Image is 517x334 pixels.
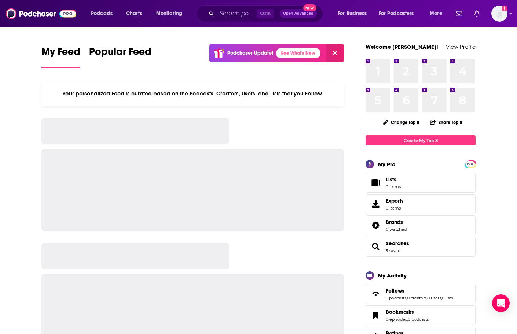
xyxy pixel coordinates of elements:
[386,219,403,225] span: Brands
[386,176,401,183] span: Lists
[446,43,476,50] a: View Profile
[386,197,404,204] span: Exports
[430,8,442,19] span: More
[41,46,80,68] a: My Feed
[427,295,441,301] a: 0 users
[407,295,426,301] a: 0 creators
[368,220,383,230] a: Brands
[408,317,429,322] a: 0 podcasts
[492,294,510,312] div: Open Intercom Messenger
[280,9,317,18] button: Open AdvancedNew
[441,295,442,301] span: ,
[276,48,320,58] a: See What's New
[425,8,451,19] button: open menu
[453,7,465,20] a: Show notifications dropdown
[368,289,383,299] a: Follows
[41,46,80,62] span: My Feed
[379,8,414,19] span: For Podcasters
[366,194,476,214] a: Exports
[126,8,142,19] span: Charts
[386,227,407,232] a: 0 watched
[366,215,476,235] span: Brands
[471,7,483,20] a: Show notifications dropdown
[386,219,407,225] a: Brands
[407,317,408,322] span: ,
[91,8,113,19] span: Podcasts
[430,115,463,130] button: Share Top 8
[156,8,182,19] span: Monitoring
[442,295,453,301] a: 0 lists
[386,176,396,183] span: Lists
[366,173,476,193] a: Lists
[386,248,400,253] a: 3 saved
[41,81,344,106] div: Your personalized Feed is curated based on the Podcasts, Creators, Users, and Lists that you Follow.
[257,9,274,18] span: Ctrl K
[386,309,414,315] span: Bookmarks
[303,4,316,11] span: New
[466,161,474,167] a: PRO
[378,272,407,279] div: My Activity
[86,8,122,19] button: open menu
[333,8,376,19] button: open menu
[89,46,151,62] span: Popular Feed
[386,287,453,294] a: Follows
[491,6,507,22] img: User Profile
[89,46,151,68] a: Popular Feed
[366,284,476,304] span: Follows
[368,178,383,188] span: Lists
[227,50,273,56] p: Podchaser Update!
[368,199,383,209] span: Exports
[368,242,383,252] a: Searches
[386,287,404,294] span: Follows
[366,237,476,257] span: Searches
[151,8,192,19] button: open menu
[6,7,76,21] img: Podchaser - Follow, Share and Rate Podcasts
[502,6,507,11] svg: Add a profile image
[386,240,409,247] a: Searches
[121,8,146,19] a: Charts
[386,295,406,301] a: 5 podcasts
[338,8,367,19] span: For Business
[386,317,407,322] a: 0 episodes
[386,206,404,211] span: 0 items
[203,5,330,22] div: Search podcasts, credits, & more...
[378,161,396,168] div: My Pro
[378,118,424,127] button: Change Top 8
[217,8,257,19] input: Search podcasts, credits, & more...
[366,305,476,325] span: Bookmarks
[366,43,438,50] a: Welcome [PERSON_NAME]!
[386,184,401,189] span: 0 items
[491,6,507,22] button: Show profile menu
[386,309,429,315] a: Bookmarks
[368,310,383,320] a: Bookmarks
[374,8,425,19] button: open menu
[366,135,476,145] a: Create My Top 8
[491,6,507,22] span: Logged in as rpearson
[283,12,313,15] span: Open Advanced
